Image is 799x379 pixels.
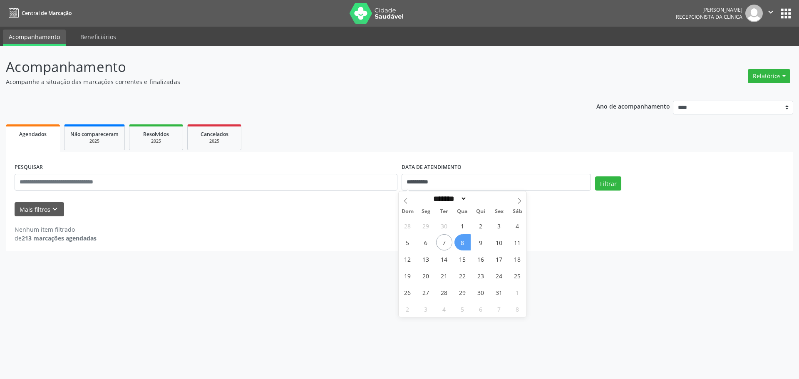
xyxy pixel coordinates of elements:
[491,234,507,250] span: Outubro 10, 2025
[135,138,177,144] div: 2025
[6,57,557,77] p: Acompanhamento
[676,6,742,13] div: [PERSON_NAME]
[491,251,507,267] span: Outubro 17, 2025
[15,202,64,217] button: Mais filtroskeyboard_arrow_down
[509,284,526,300] span: Novembro 1, 2025
[418,234,434,250] span: Outubro 6, 2025
[6,6,72,20] a: Central de Marcação
[453,209,471,214] span: Qua
[436,284,452,300] span: Outubro 28, 2025
[70,131,119,138] span: Não compareceram
[15,234,97,243] div: de
[418,218,434,234] span: Setembro 29, 2025
[201,131,228,138] span: Cancelados
[399,209,417,214] span: Dom
[399,218,416,234] span: Setembro 28, 2025
[436,301,452,317] span: Novembro 4, 2025
[676,13,742,20] span: Recepcionista da clínica
[509,218,526,234] span: Outubro 4, 2025
[435,209,453,214] span: Ter
[491,301,507,317] span: Novembro 7, 2025
[454,268,471,284] span: Outubro 22, 2025
[15,225,97,234] div: Nenhum item filtrado
[454,218,471,234] span: Outubro 1, 2025
[763,5,779,22] button: 
[491,268,507,284] span: Outubro 24, 2025
[595,176,621,191] button: Filtrar
[596,101,670,111] p: Ano de acompanhamento
[454,301,471,317] span: Novembro 5, 2025
[490,209,508,214] span: Sex
[431,194,467,203] select: Month
[509,268,526,284] span: Outubro 25, 2025
[22,234,97,242] strong: 213 marcações agendadas
[471,209,490,214] span: Qui
[399,268,416,284] span: Outubro 19, 2025
[509,251,526,267] span: Outubro 18, 2025
[399,251,416,267] span: Outubro 12, 2025
[15,161,43,174] label: PESQUISAR
[473,218,489,234] span: Outubro 2, 2025
[454,234,471,250] span: Outubro 8, 2025
[508,209,526,214] span: Sáb
[143,131,169,138] span: Resolvidos
[417,209,435,214] span: Seg
[399,284,416,300] span: Outubro 26, 2025
[399,234,416,250] span: Outubro 5, 2025
[70,138,119,144] div: 2025
[509,234,526,250] span: Outubro 11, 2025
[454,284,471,300] span: Outubro 29, 2025
[473,268,489,284] span: Outubro 23, 2025
[418,301,434,317] span: Novembro 3, 2025
[745,5,763,22] img: img
[418,268,434,284] span: Outubro 20, 2025
[6,77,557,86] p: Acompanhe a situação das marcações correntes e finalizadas
[491,284,507,300] span: Outubro 31, 2025
[194,138,235,144] div: 2025
[74,30,122,44] a: Beneficiários
[436,234,452,250] span: Outubro 7, 2025
[766,7,775,17] i: 
[779,6,793,21] button: apps
[418,251,434,267] span: Outubro 13, 2025
[3,30,66,46] a: Acompanhamento
[19,131,47,138] span: Agendados
[418,284,434,300] span: Outubro 27, 2025
[473,234,489,250] span: Outubro 9, 2025
[50,205,60,214] i: keyboard_arrow_down
[399,301,416,317] span: Novembro 2, 2025
[454,251,471,267] span: Outubro 15, 2025
[436,251,452,267] span: Outubro 14, 2025
[473,301,489,317] span: Novembro 6, 2025
[748,69,790,83] button: Relatórios
[509,301,526,317] span: Novembro 8, 2025
[436,268,452,284] span: Outubro 21, 2025
[467,194,494,203] input: Year
[402,161,462,174] label: DATA DE ATENDIMENTO
[491,218,507,234] span: Outubro 3, 2025
[436,218,452,234] span: Setembro 30, 2025
[22,10,72,17] span: Central de Marcação
[473,284,489,300] span: Outubro 30, 2025
[473,251,489,267] span: Outubro 16, 2025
